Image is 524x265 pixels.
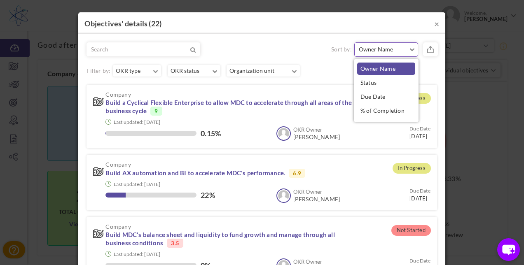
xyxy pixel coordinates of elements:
[423,42,438,56] small: Export
[105,161,360,167] span: Company
[150,107,162,116] span: 9
[360,107,405,114] span: % of Completion
[409,126,430,132] small: Due Date
[497,238,520,261] button: chat-button
[168,65,220,77] button: OKR status
[293,126,323,133] b: OKR Owner
[360,79,377,86] span: Status
[113,65,161,77] button: OKR type
[114,251,161,257] small: Last updated: [DATE]
[359,45,407,53] span: Owner Name
[105,99,352,115] a: Build a Cyclical Flexible Enterprise to allow MDC to accelerate through all areas of the business...
[227,65,300,77] button: Organization unit
[331,45,352,53] label: Sort by:
[87,43,165,56] input: Search
[201,129,221,137] label: 0.15%
[393,163,431,174] span: In Progress
[151,19,159,28] span: 22
[354,42,418,57] button: Owner Name
[114,119,161,125] small: Last updated: [DATE]
[116,65,140,76] b: OKR type
[409,188,430,194] small: Due Date
[229,65,274,76] b: Organization unit
[409,187,430,202] small: [DATE]
[105,231,335,247] a: Build MDC's balance sheet and liquidity to fund growth and manage through all business conditions
[409,258,430,264] small: Due Date
[87,68,110,74] label: Filter by:
[105,223,360,230] span: Company
[293,258,323,265] b: OKR Owner
[201,191,215,199] label: 22%
[289,169,305,178] span: 6.9
[391,225,431,236] span: Not Started
[105,91,360,98] span: Company
[105,169,285,177] a: Build AX automation and BI to accelerate MDC's performance.
[84,19,439,29] h4: Objectives' details ( )
[167,239,183,248] span: 3.5
[293,134,340,140] span: [PERSON_NAME]
[293,188,323,195] b: OKR Owner
[409,125,430,140] small: [DATE]
[360,93,386,100] span: Due Date
[114,181,161,187] small: Last updated: [DATE]
[293,196,340,202] span: [PERSON_NAME]
[171,65,199,76] b: OKR status
[434,19,439,28] button: ×
[360,65,395,72] span: Owner Name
